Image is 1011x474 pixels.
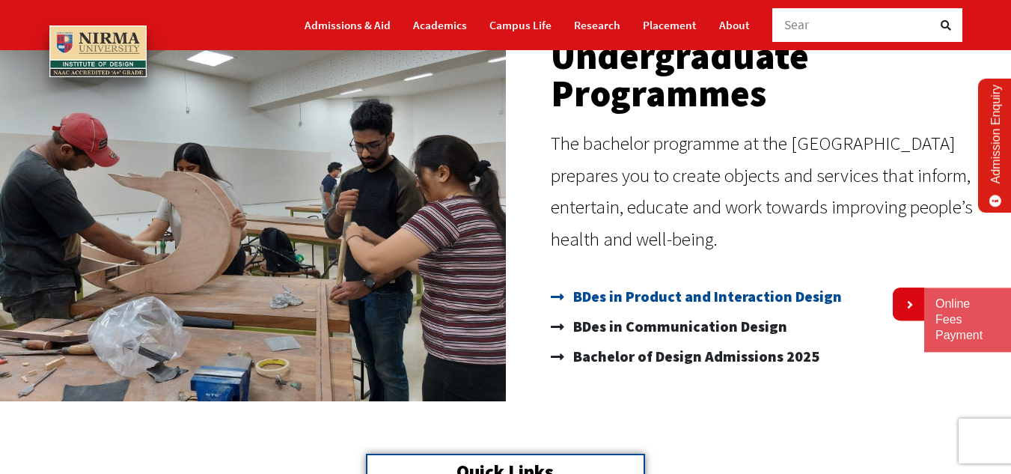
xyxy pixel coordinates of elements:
[551,127,997,255] p: The bachelor programme at the [GEOGRAPHIC_DATA] prepares you to create objects and services that ...
[413,12,467,38] a: Academics
[569,312,787,341] span: BDes in Communication Design
[305,12,391,38] a: Admissions & Aid
[489,12,552,38] a: Campus Life
[935,297,1000,343] a: Online Fees Payment
[574,12,620,38] a: Research
[551,37,997,112] h2: Undergraduate Programmes
[551,341,997,371] a: Bachelor of Design Admissions 2025
[643,12,697,38] a: Placement
[551,282,997,312] a: BDes in Product and Interaction Design
[569,341,819,371] span: Bachelor of Design Admissions 2025
[551,312,997,341] a: BDes in Communication Design
[719,12,750,38] a: About
[569,282,842,312] span: BDes in Product and Interaction Design
[784,16,810,33] span: Sear
[49,25,147,77] img: main_logo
